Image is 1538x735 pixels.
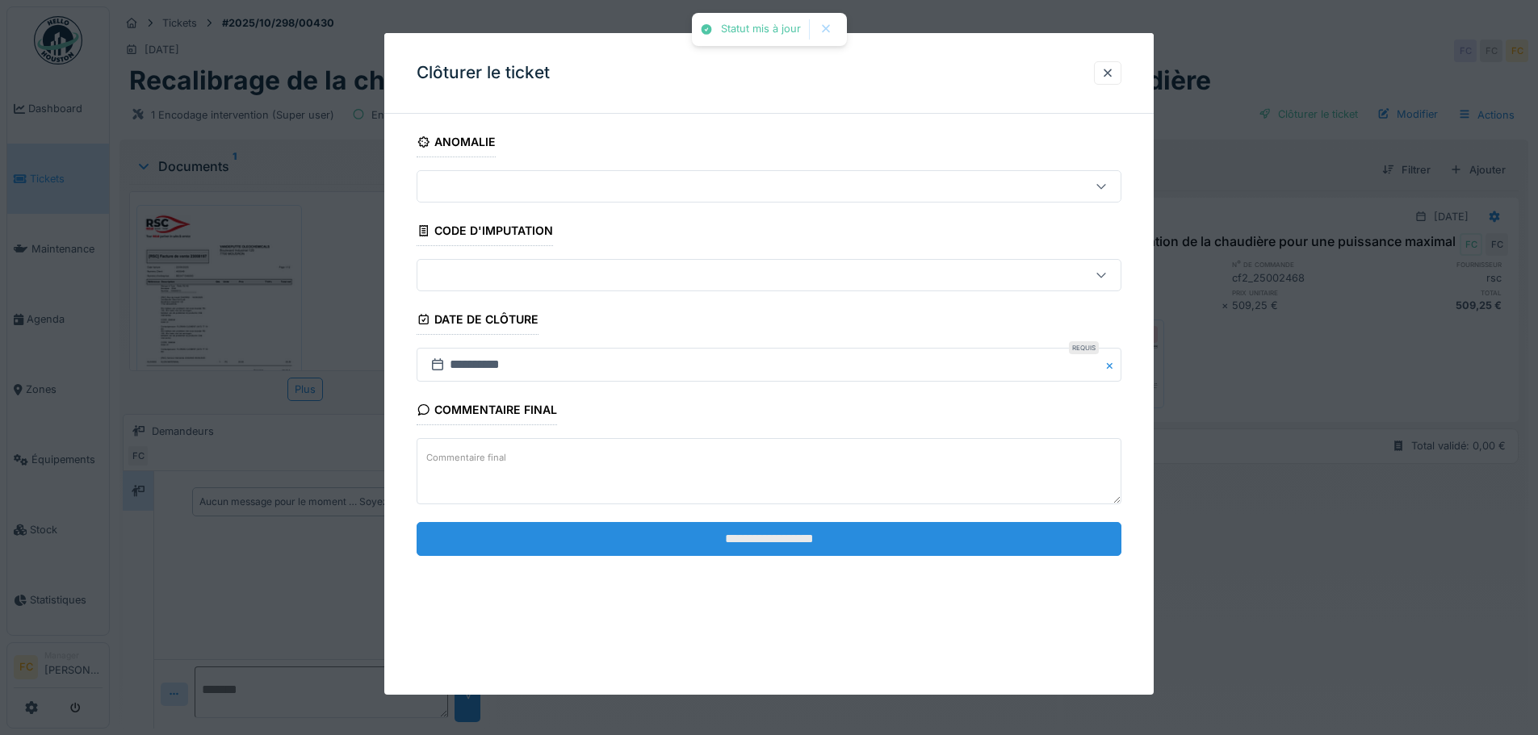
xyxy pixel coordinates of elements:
div: Statut mis à jour [721,23,801,36]
div: Code d'imputation [417,219,553,246]
div: Requis [1069,341,1099,354]
h3: Clôturer le ticket [417,63,550,83]
div: Date de clôture [417,307,539,335]
label: Commentaire final [423,448,509,468]
div: Commentaire final [417,398,557,425]
button: Close [1104,348,1121,382]
div: Anomalie [417,130,496,157]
